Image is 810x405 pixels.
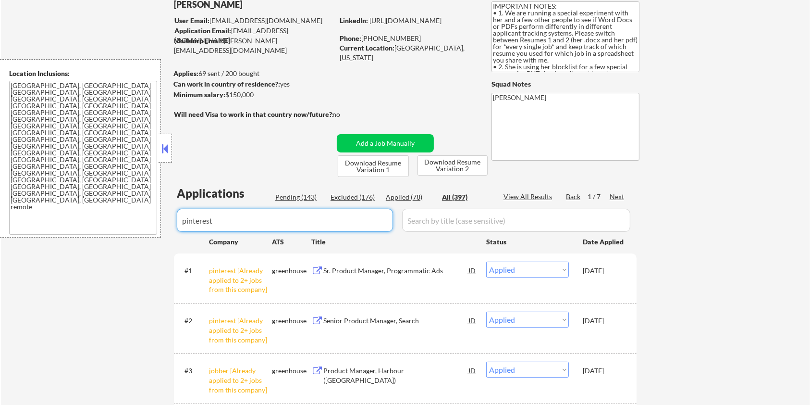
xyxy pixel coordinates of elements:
[467,312,477,329] div: JD
[173,90,333,100] div: $150,000
[486,233,569,250] div: Status
[184,366,201,376] div: #3
[340,34,476,43] div: [PHONE_NUMBER]
[209,366,272,394] div: jobber [Already applied to 2+ jobs from this company]
[491,79,639,89] div: Squad Notes
[177,188,272,199] div: Applications
[174,16,209,25] strong: User Email:
[337,134,434,152] button: Add a Job Manually
[386,192,434,202] div: Applied (78)
[173,69,333,78] div: 69 sent / 200 bought
[272,237,311,247] div: ATS
[340,16,368,25] strong: LinkedIn:
[583,237,625,247] div: Date Applied
[417,155,488,176] button: Download Resume Variation 2
[340,44,394,52] strong: Current Location:
[184,266,201,276] div: #1
[173,69,198,77] strong: Applies:
[467,362,477,379] div: JD
[340,34,361,42] strong: Phone:
[331,192,379,202] div: Excluded (176)
[323,366,468,385] div: Product Manager, Harbour ([GEOGRAPHIC_DATA])
[209,316,272,344] div: pinterest [Already applied to 2+ jobs from this company]
[173,80,280,88] strong: Can work in country of residence?:
[566,192,581,202] div: Back
[9,69,157,78] div: Location Inclusions:
[340,43,476,62] div: [GEOGRAPHIC_DATA], [US_STATE]
[177,209,393,232] input: Search by company (case sensitive)
[311,237,477,247] div: Title
[503,192,555,202] div: View All Results
[323,316,468,326] div: Senior Product Manager, Search
[583,366,625,376] div: [DATE]
[275,192,323,202] div: Pending (143)
[323,266,468,276] div: Sr. Product Manager, Programmatic Ads
[402,209,630,232] input: Search by title (case sensitive)
[173,79,331,89] div: yes
[442,192,490,202] div: All (397)
[272,316,311,326] div: greenhouse
[174,16,333,25] div: [EMAIL_ADDRESS][DOMAIN_NAME]
[369,16,442,25] a: [URL][DOMAIN_NAME]
[174,36,333,55] div: [PERSON_NAME][EMAIL_ADDRESS][DOMAIN_NAME]
[272,266,311,276] div: greenhouse
[174,26,333,45] div: [EMAIL_ADDRESS][DOMAIN_NAME]
[209,237,272,247] div: Company
[583,316,625,326] div: [DATE]
[174,26,231,35] strong: Application Email:
[174,37,224,45] strong: Mailslurp Email:
[173,90,225,99] strong: Minimum salary:
[588,192,610,202] div: 1 / 7
[209,266,272,294] div: pinterest [Already applied to 2+ jobs from this company]
[610,192,625,202] div: Next
[272,366,311,376] div: greenhouse
[583,266,625,276] div: [DATE]
[467,262,477,279] div: JD
[184,316,201,326] div: #2
[338,155,409,177] button: Download Resume Variation 1
[332,110,360,119] div: no
[174,110,334,118] strong: Will need Visa to work in that country now/future?:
